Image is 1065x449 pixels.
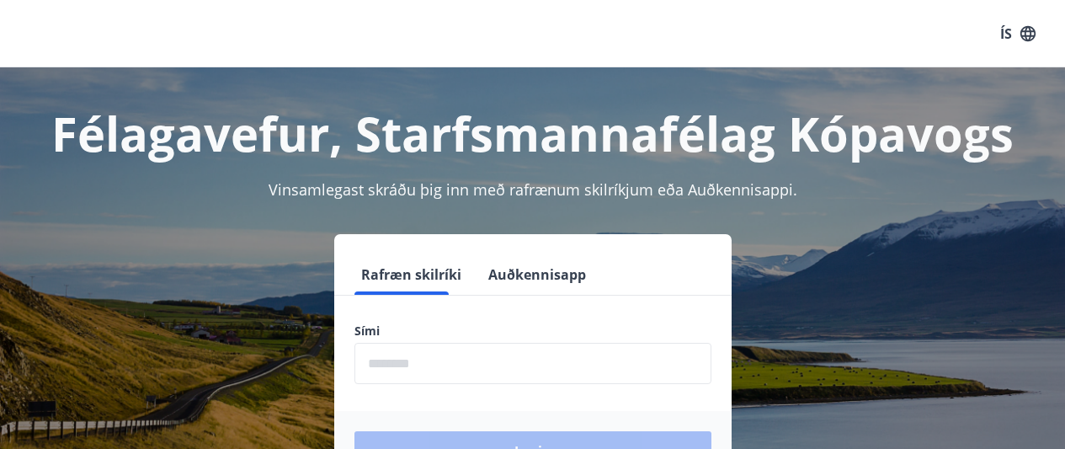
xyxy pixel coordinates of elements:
span: Vinsamlegast skráðu þig inn með rafrænum skilríkjum eða Auðkennisappi. [269,179,797,200]
h1: Félagavefur, Starfsmannafélag Kópavogs [20,101,1045,165]
label: Sími [354,323,711,339]
button: ÍS [991,19,1045,49]
button: Rafræn skilríki [354,254,468,295]
button: Auðkennisapp [482,254,593,295]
